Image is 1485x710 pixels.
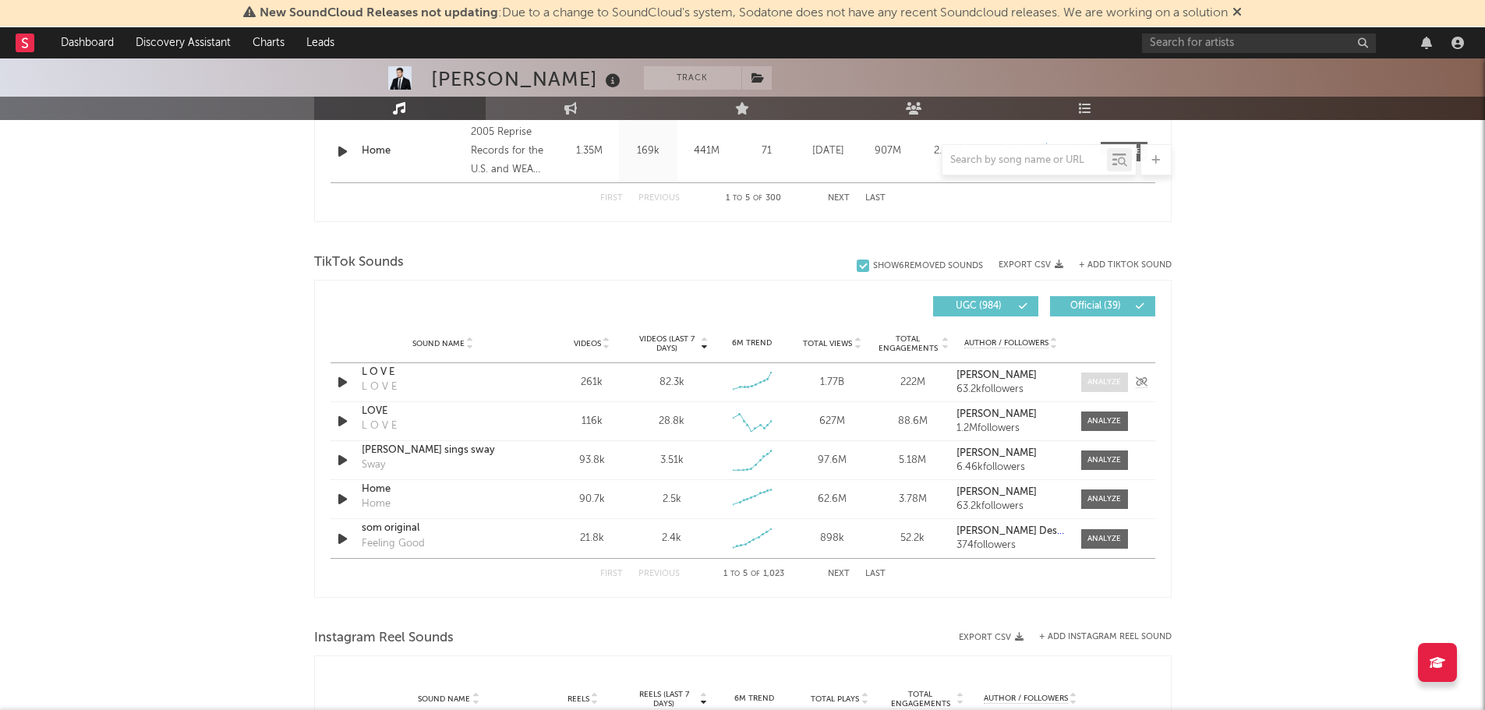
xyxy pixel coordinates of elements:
[711,189,797,208] div: 1 5 300
[1024,633,1172,641] div: + Add Instagram Reel Sound
[362,536,425,552] div: Feeling Good
[362,457,385,473] div: Sway
[125,27,242,58] a: Discovery Assistant
[828,570,850,578] button: Next
[956,409,1037,419] strong: [PERSON_NAME]
[956,370,1065,381] a: [PERSON_NAME]
[956,448,1037,458] strong: [PERSON_NAME]
[260,7,498,19] span: New SoundCloud Releases not updating
[956,462,1065,473] div: 6.46k followers
[1142,34,1376,53] input: Search for artists
[638,570,680,578] button: Previous
[942,154,1107,167] input: Search by song name or URL
[956,526,1065,537] a: [PERSON_NAME] Designer
[600,194,623,203] button: First
[803,339,852,348] span: Total Views
[956,370,1037,380] strong: [PERSON_NAME]
[362,419,397,434] div: L O V E
[876,492,949,507] div: 3.78M
[556,492,628,507] div: 90.7k
[716,337,788,349] div: 6M Trend
[943,302,1015,311] span: UGC ( 984 )
[635,334,698,353] span: Videos (last 7 days)
[659,375,684,390] div: 82.3k
[412,339,465,348] span: Sound Name
[660,453,684,468] div: 3.51k
[811,694,859,704] span: Total Plays
[556,531,628,546] div: 21.8k
[314,629,454,648] span: Instagram Reel Sounds
[1063,261,1172,270] button: + Add TikTok Sound
[362,380,397,395] div: L O V E
[314,253,404,272] span: TikTok Sounds
[431,66,624,92] div: [PERSON_NAME]
[956,540,1065,551] div: 374 followers
[362,482,525,497] a: Home
[418,694,470,704] span: Sound Name
[556,375,628,390] div: 261k
[956,409,1065,420] a: [PERSON_NAME]
[644,66,741,90] button: Track
[796,531,868,546] div: 898k
[362,365,525,380] a: L O V E
[959,633,1024,642] button: Export CSV
[1060,302,1132,311] span: Official ( 39 )
[733,195,742,202] span: to
[956,487,1037,497] strong: [PERSON_NAME]
[886,690,955,708] span: Total Engagements
[1050,296,1155,316] button: Official(39)
[873,261,983,271] div: Show 6 Removed Sounds
[600,570,623,578] button: First
[796,453,868,468] div: 97.6M
[876,334,939,353] span: Total Engagements
[362,521,525,536] a: som original
[362,404,525,419] a: LOVE
[242,27,295,58] a: Charts
[716,693,794,705] div: 6M Trend
[711,565,797,584] div: 1 5 1,023
[796,414,868,429] div: 627M
[796,375,868,390] div: 1.77B
[751,570,760,578] span: of
[956,487,1065,498] a: [PERSON_NAME]
[556,453,628,468] div: 93.8k
[956,423,1065,434] div: 1.2M followers
[865,194,886,203] button: Last
[567,694,589,704] span: Reels
[295,27,345,58] a: Leads
[663,492,681,507] div: 2.5k
[362,443,525,458] div: [PERSON_NAME] sings sway
[574,339,601,348] span: Videos
[1039,633,1172,641] button: + Add Instagram Reel Sound
[999,260,1063,270] button: Export CSV
[956,384,1065,395] div: 63.2k followers
[362,496,391,512] div: Home
[1232,7,1242,19] span: Dismiss
[659,414,684,429] div: 28.8k
[984,694,1068,704] span: Author / Followers
[662,531,681,546] div: 2.4k
[630,690,698,708] span: Reels (last 7 days)
[956,501,1065,512] div: 63.2k followers
[1079,261,1172,270] button: + Add TikTok Sound
[876,375,949,390] div: 222M
[865,570,886,578] button: Last
[730,570,740,578] span: to
[638,194,680,203] button: Previous
[556,414,628,429] div: 116k
[964,338,1048,348] span: Author / Followers
[956,526,1081,536] strong: [PERSON_NAME] Designer
[796,492,868,507] div: 62.6M
[956,448,1065,459] a: [PERSON_NAME]
[876,531,949,546] div: 52.2k
[876,453,949,468] div: 5.18M
[828,194,850,203] button: Next
[933,296,1038,316] button: UGC(984)
[50,27,125,58] a: Dashboard
[876,414,949,429] div: 88.6M
[260,7,1228,19] span: : Due to a change to SoundCloud's system, Sodatone does not have any recent Soundcloud releases. ...
[471,123,556,179] div: 2005 Reprise Records for the U.S. and WEA International Inc. for the world outside the U.S.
